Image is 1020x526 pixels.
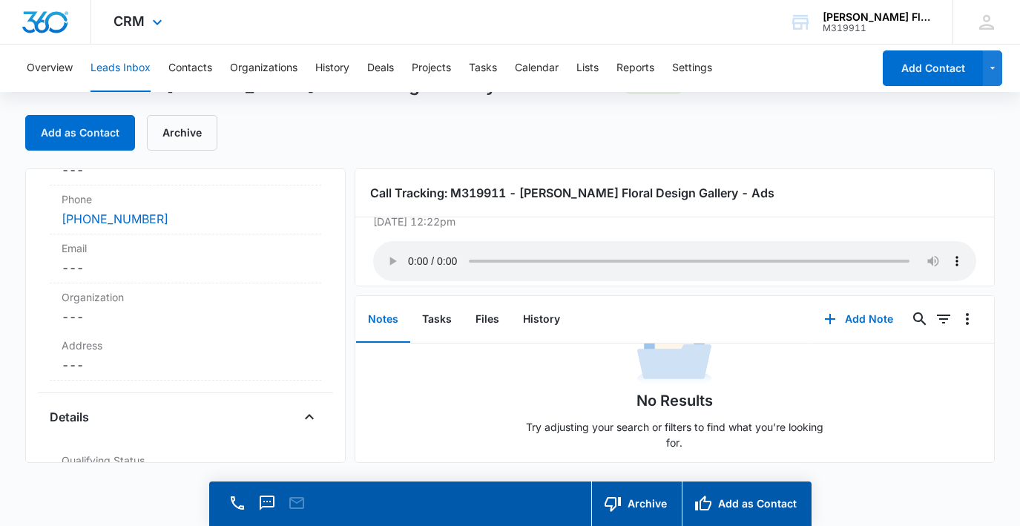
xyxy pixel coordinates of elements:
label: Phone [62,191,309,207]
h3: Call Tracking: M319911 - [PERSON_NAME] Floral Design Gallery - Ads [370,184,979,202]
div: Phone[PHONE_NUMBER] [50,185,320,234]
label: Email [62,240,309,256]
button: Projects [412,45,451,92]
button: Reports [616,45,654,92]
button: Organizations [230,45,297,92]
div: account name [823,11,931,23]
button: Filters [932,307,955,331]
button: Tasks [410,297,464,343]
button: Overflow Menu [955,307,979,331]
button: Call [227,493,248,513]
button: Notes [356,297,410,343]
button: Overview [27,45,73,92]
button: Add Note [809,301,908,337]
dd: --- [62,308,309,326]
h4: Details [50,408,89,426]
button: Archive [147,115,217,151]
label: Qualifying Status [62,453,309,468]
button: Add as Contact [25,115,135,151]
button: Close [297,405,321,429]
a: [PHONE_NUMBER] [62,210,168,228]
button: Add Contact [883,50,983,86]
label: Address [62,338,309,353]
button: Tasks [469,45,497,92]
a: Call [227,502,248,514]
button: History [315,45,349,92]
div: Email--- [50,234,320,283]
button: Deals [367,45,394,92]
button: Archive [591,481,682,526]
audio: Your browser does not support the audio tag. [373,241,976,281]
button: Search... [908,307,932,331]
button: History [511,297,572,343]
dd: --- [62,259,309,277]
p: Try adjusting your search or filters to find what you’re looking for. [519,419,830,450]
div: Organization--- [50,283,320,332]
h1: No Results [636,389,713,412]
button: Lists [576,45,599,92]
a: Text [257,502,277,514]
div: account id [823,23,931,33]
button: Add as Contact [682,481,812,526]
button: Calendar [515,45,559,92]
button: Settings [672,45,712,92]
button: Files [464,297,511,343]
p: [DATE] 12:22pm [373,214,967,229]
div: Qualifying StatusNew [50,447,320,496]
button: Contacts [168,45,212,92]
label: Organization [62,289,309,305]
span: CRM [113,13,145,29]
img: No Data [637,315,711,389]
button: Leads Inbox [91,45,151,92]
button: Text [257,493,277,513]
dd: --- [62,356,309,374]
div: Address--- [50,332,320,381]
dd: --- [62,161,309,179]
